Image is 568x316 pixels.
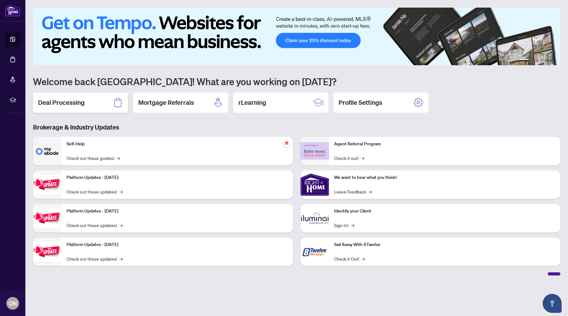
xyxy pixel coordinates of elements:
a: Check out these updates!→ [67,222,123,229]
img: Identify your Client [300,204,329,232]
button: 5 [546,59,549,61]
h2: rLearning [238,98,266,107]
h2: Profile Settings [339,98,382,107]
img: Self-Help [33,137,61,165]
span: → [119,222,123,229]
button: 1 [519,59,529,61]
img: Platform Updates - June 23, 2025 [33,242,61,262]
button: 3 [536,59,539,61]
span: ON [9,299,17,308]
a: Check out these guides!→ [67,155,120,161]
p: Sail Away With 8Twelve [334,241,555,248]
a: Sign In!→ [334,222,354,229]
p: Identify your Client [334,208,555,215]
img: Platform Updates - July 8, 2025 [33,208,61,228]
img: Sail Away With 8Twelve [300,237,329,266]
img: Slide 0 [33,8,560,65]
span: → [351,222,354,229]
p: Platform Updates - [DATE] [67,174,288,181]
button: Open asap [543,294,562,313]
p: Agent Referral Program [334,141,555,148]
img: Platform Updates - July 21, 2025 [33,174,61,194]
span: → [119,188,123,195]
span: → [362,255,365,262]
span: → [369,188,372,195]
span: pushpin [283,139,290,147]
p: We want to hear what you think! [334,174,555,181]
h3: Brokerage & Industry Updates [33,123,560,132]
button: 6 [552,59,554,61]
h1: Welcome back [GEOGRAPHIC_DATA]! What are you working on [DATE]? [33,75,560,87]
p: Self-Help [67,141,288,148]
p: Platform Updates - [DATE] [67,241,288,248]
button: 4 [541,59,544,61]
h2: Mortgage Referrals [138,98,194,107]
a: Leave Feedback→ [334,188,372,195]
a: Check it Out!→ [334,255,365,262]
p: Platform Updates - [DATE] [67,208,288,215]
a: Check out these updates!→ [67,188,123,195]
button: 2 [531,59,534,61]
img: We want to hear what you think! [300,170,329,199]
span: → [361,155,364,161]
h2: Deal Processing [38,98,85,107]
a: Check out these updates!→ [67,255,123,262]
span: → [119,255,123,262]
a: Check it out!→ [334,155,364,161]
img: Agent Referral Program [300,142,329,160]
span: → [117,155,120,161]
img: logo [5,5,20,16]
